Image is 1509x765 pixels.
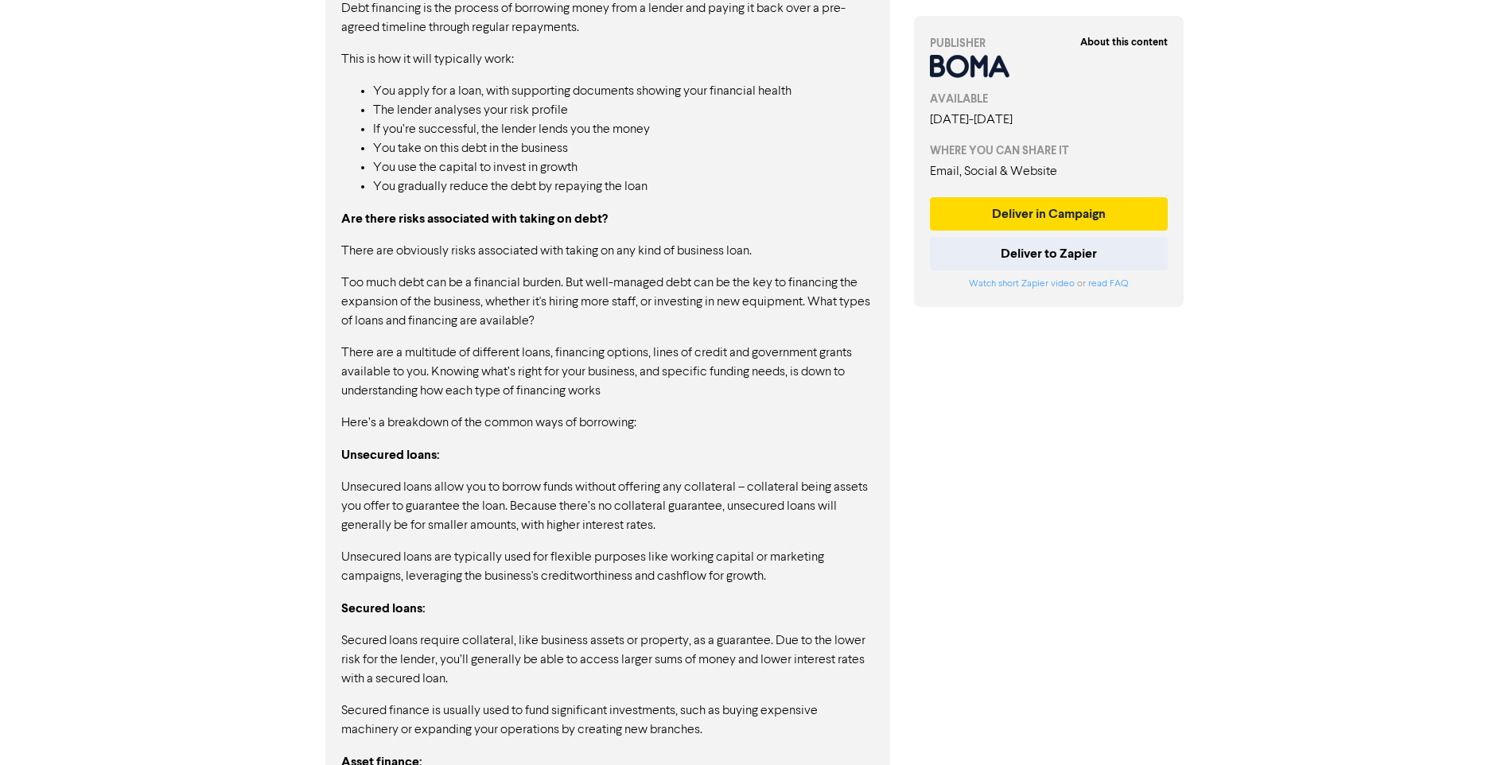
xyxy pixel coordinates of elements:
p: Unsecured loans are typically used for flexible purposes like working capital or marketing campai... [341,548,874,586]
li: You apply for a loan, with supporting documents showing your financial health [373,82,874,101]
div: WHERE YOU CAN SHARE IT [930,142,1169,159]
li: If you’re successful, the lender lends you the money [373,120,874,139]
p: Unsecured loans allow you to borrow funds without offering any collateral – collateral being asse... [341,478,874,535]
li: You gradually reduce the debt by repaying the loan [373,177,874,196]
li: The lender analyses your risk profile [373,101,874,120]
p: Here’s a breakdown of the common ways of borrowing: [341,414,874,433]
div: [DATE] - [DATE] [930,111,1169,130]
strong: Secured loans: [341,600,426,616]
p: Too much debt can be a financial burden. But well-managed debt can be the key to financing the ex... [341,274,874,331]
p: There are obviously risks associated with taking on any kind of business loan. [341,242,874,261]
li: You use the capital to invest in growth [373,158,874,177]
button: Deliver to Zapier [930,237,1169,270]
strong: Unsecured loans: [341,447,440,463]
div: Email, Social & Website [930,162,1169,181]
strong: Are there risks associated with taking on debt? [341,211,608,227]
a: Watch short Zapier video [969,279,1075,289]
p: Secured finance is usually used to fund significant investments, such as buying expensive machine... [341,701,874,740]
div: or [930,277,1169,291]
p: There are a multitude of different loans, financing options, lines of credit and government grant... [341,344,874,401]
div: AVAILABLE [930,91,1169,107]
a: read FAQ [1088,279,1128,289]
p: This is how it will typically work: [341,50,874,69]
iframe: Chat Widget [1309,593,1509,765]
li: You take on this debt in the business [373,139,874,158]
strong: About this content [1080,36,1168,49]
button: Deliver in Campaign [930,197,1169,231]
p: Secured loans require collateral, like business assets or property, as a guarantee. Due to the lo... [341,631,874,689]
div: PUBLISHER [930,35,1169,52]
